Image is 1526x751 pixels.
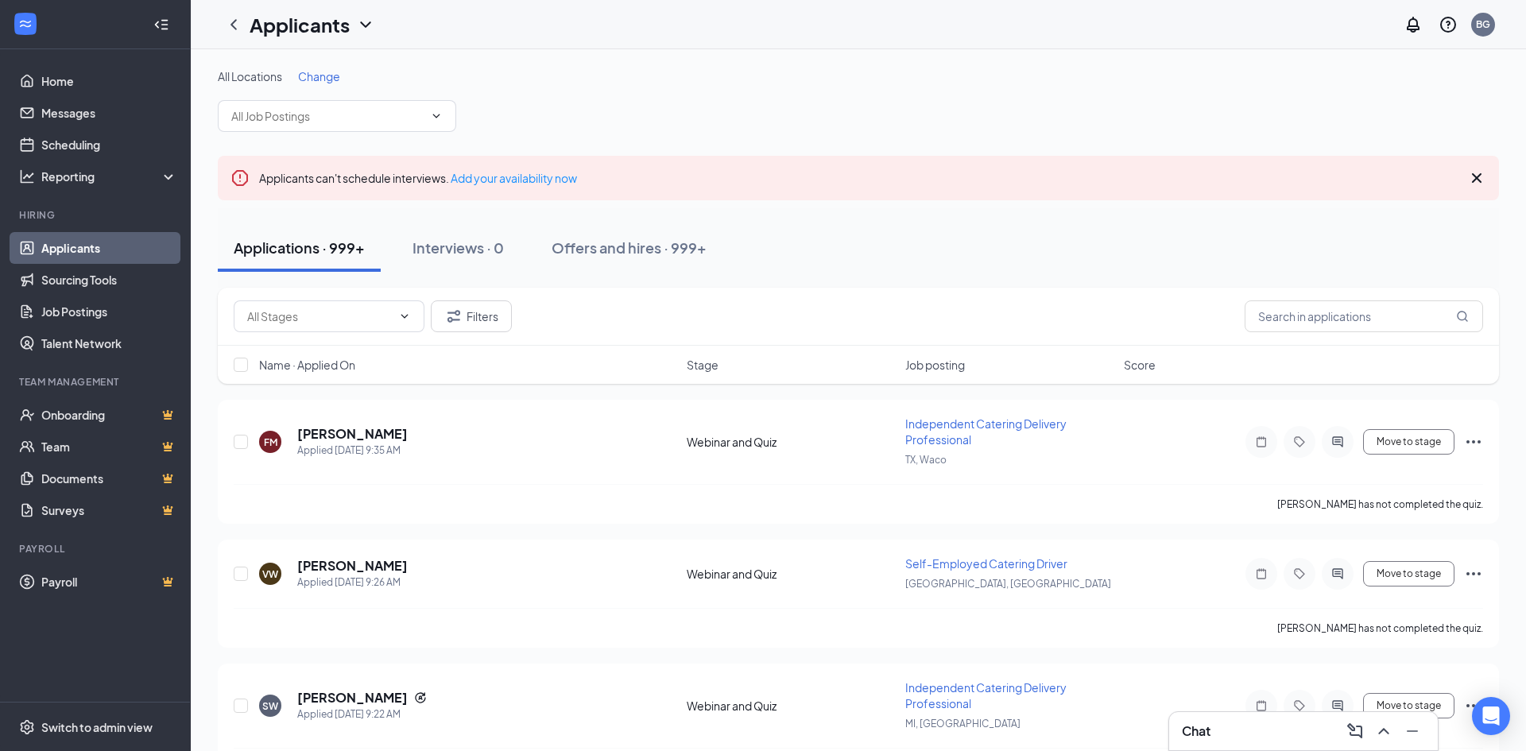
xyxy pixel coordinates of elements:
a: Add your availability now [451,171,577,185]
span: All Locations [218,69,282,83]
span: Applicants can't schedule interviews. [259,171,577,185]
div: Team Management [19,375,174,389]
div: Interviews · 0 [412,238,504,257]
svg: ChevronDown [398,310,411,323]
a: PayrollCrown [41,566,177,598]
h3: Chat [1182,722,1210,740]
svg: Minimize [1403,722,1422,741]
input: All Job Postings [231,107,424,125]
svg: ChevronLeft [224,15,243,34]
a: Home [41,65,177,97]
h1: Applicants [250,11,350,38]
button: ChevronUp [1371,718,1396,744]
h5: [PERSON_NAME] [297,557,408,575]
svg: ComposeMessage [1346,722,1365,741]
span: [GEOGRAPHIC_DATA], [GEOGRAPHIC_DATA] [905,578,1111,590]
span: MI, [GEOGRAPHIC_DATA] [905,718,1021,730]
input: All Stages [247,308,392,325]
span: Score [1124,357,1156,373]
div: Webinar and Quiz [687,566,896,582]
div: BG [1476,17,1490,31]
p: [PERSON_NAME] has not completed the quiz. [1277,497,1483,511]
svg: WorkstreamLogo [17,16,33,32]
svg: Tag [1290,436,1309,448]
button: ComposeMessage [1342,718,1368,744]
button: Move to stage [1363,429,1454,455]
p: [PERSON_NAME] has not completed the quiz. [1277,621,1483,635]
svg: Error [230,168,250,188]
svg: MagnifyingGlass [1456,310,1469,323]
div: FM [264,436,277,449]
div: Hiring [19,208,174,222]
div: Open Intercom Messenger [1472,697,1510,735]
a: Job Postings [41,296,177,327]
svg: Tag [1290,567,1309,580]
h5: [PERSON_NAME] [297,689,408,706]
svg: Cross [1467,168,1486,188]
div: Applications · 999+ [234,238,365,257]
a: OnboardingCrown [41,399,177,431]
div: Applied [DATE] 9:22 AM [297,706,427,722]
svg: Note [1252,567,1271,580]
a: Messages [41,97,177,129]
span: Change [298,69,340,83]
svg: Settings [19,719,35,735]
input: Search in applications [1245,300,1483,332]
a: Talent Network [41,327,177,359]
div: Applied [DATE] 9:26 AM [297,575,408,590]
a: Sourcing Tools [41,264,177,296]
div: Applied [DATE] 9:35 AM [297,443,408,459]
span: Job posting [905,357,965,373]
div: Webinar and Quiz [687,434,896,450]
span: Self-Employed Catering Driver [905,556,1067,571]
a: DocumentsCrown [41,463,177,494]
h5: [PERSON_NAME] [297,425,408,443]
a: SurveysCrown [41,494,177,526]
button: Filter Filters [431,300,512,332]
svg: ActiveChat [1328,699,1347,712]
svg: ChevronDown [356,15,375,34]
svg: Ellipses [1464,564,1483,583]
div: Webinar and Quiz [687,698,896,714]
a: Scheduling [41,129,177,161]
svg: Ellipses [1464,432,1483,451]
svg: Reapply [414,691,427,704]
div: Offers and hires · 999+ [552,238,707,257]
span: Independent Catering Delivery Professional [905,416,1067,447]
button: Move to stage [1363,693,1454,718]
button: Minimize [1400,718,1425,744]
svg: ChevronUp [1374,722,1393,741]
svg: Filter [444,307,463,326]
div: Payroll [19,542,174,556]
span: Independent Catering Delivery Professional [905,680,1067,710]
svg: Tag [1290,699,1309,712]
svg: ActiveChat [1328,436,1347,448]
button: Move to stage [1363,561,1454,586]
svg: Note [1252,699,1271,712]
svg: ActiveChat [1328,567,1347,580]
svg: Notifications [1404,15,1423,34]
svg: ChevronDown [430,110,443,122]
svg: Ellipses [1464,696,1483,715]
div: VW [262,567,278,581]
svg: Collapse [153,17,169,33]
span: Stage [687,357,718,373]
svg: Note [1252,436,1271,448]
a: TeamCrown [41,431,177,463]
a: Applicants [41,232,177,264]
svg: QuestionInfo [1439,15,1458,34]
span: TX, Waco [905,454,947,466]
div: Switch to admin view [41,719,153,735]
div: SW [262,699,278,713]
span: Name · Applied On [259,357,355,373]
div: Reporting [41,168,178,184]
svg: Analysis [19,168,35,184]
